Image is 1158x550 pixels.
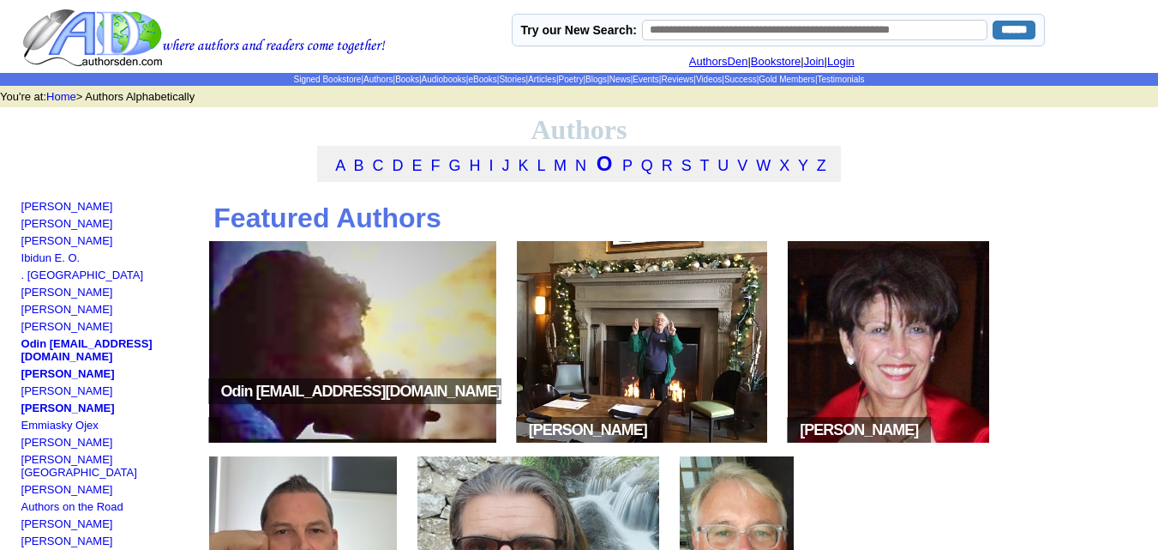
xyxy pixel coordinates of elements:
label: Try our New Search: [521,23,637,37]
a: Blogs [585,75,607,84]
img: shim.gif [21,247,26,251]
a: Audiobooks [422,75,466,84]
a: Emmiasky Ojex [21,419,99,432]
a: F [430,157,440,174]
a: eBooks [468,75,496,84]
img: shim.gif [21,264,26,269]
a: W [756,157,771,174]
a: T [699,157,709,174]
a: G [448,157,460,174]
a: J [502,157,510,174]
a: [PERSON_NAME] [21,303,113,316]
a: [PERSON_NAME] [21,217,113,230]
a: Stories [499,75,525,84]
a: R [662,157,673,174]
a: Events [633,75,659,84]
a: M [554,157,567,174]
a: [PERSON_NAME] [21,234,113,247]
a: X [779,157,789,174]
img: shim.gif [21,449,26,453]
a: Videos [696,75,722,84]
a: Articles [528,75,556,84]
a: Books [395,75,419,84]
span: [PERSON_NAME] [516,417,660,443]
img: space [520,426,529,435]
a: O [597,152,613,175]
a: [PERSON_NAME] [21,200,113,213]
a: V [737,157,747,174]
a: [PERSON_NAME] [21,367,115,380]
span: [PERSON_NAME] [787,417,931,443]
img: shim.gif [21,397,26,402]
a: News [609,75,631,84]
img: shim.gif [21,213,26,217]
a: [PERSON_NAME] [21,286,113,299]
a: P [622,157,633,174]
a: [PERSON_NAME] [21,517,113,530]
img: space [213,388,221,396]
span: Odin [EMAIL_ADDRESS][DOMAIN_NAME] [208,378,501,443]
img: shim.gif [21,299,26,303]
a: H [470,157,481,174]
a: Home [46,90,76,103]
img: shim.gif [21,432,26,436]
img: shim.gif [21,479,26,483]
a: space[PERSON_NAME]space [782,435,995,448]
a: K [519,157,529,174]
font: Authors [531,114,627,145]
a: Signed Bookstore [293,75,361,84]
a: N [575,157,586,174]
a: [PERSON_NAME] [21,384,113,397]
a: D [392,157,403,174]
a: Ibidun E. O. [21,251,81,264]
img: shim.gif [21,230,26,234]
a: space[PERSON_NAME]space [511,435,773,448]
a: Odin [EMAIL_ADDRESS][DOMAIN_NAME] [21,337,153,363]
b: Featured Authors [213,202,441,233]
a: spaceOdin [EMAIL_ADDRESS][DOMAIN_NAME]space [203,435,502,448]
a: [PERSON_NAME] [21,535,113,547]
img: shim.gif [21,281,26,286]
a: Authors on the Road [21,500,123,513]
span: | | | | | | | | | | | | | | | [293,75,864,84]
a: L [537,157,545,174]
a: E [411,157,422,174]
a: . [GEOGRAPHIC_DATA] [21,269,144,281]
a: [PERSON_NAME] [21,402,115,414]
a: Poetry [559,75,584,84]
img: shim.gif [21,513,26,517]
img: shim.gif [21,316,26,320]
a: [PERSON_NAME] [21,436,113,449]
a: Authors [363,75,393,84]
a: [PERSON_NAME] [21,320,113,333]
img: shim.gif [21,496,26,500]
a: I [489,157,494,174]
a: Login [827,55,855,68]
font: | | | [689,55,867,68]
a: C [372,157,383,174]
img: space [918,426,927,435]
a: Success [724,75,757,84]
img: shim.gif [21,363,26,367]
img: space [208,426,217,435]
a: Z [817,157,826,174]
img: shim.gif [21,333,26,337]
img: space [647,426,656,435]
a: Q [641,157,653,174]
a: A [335,157,345,174]
a: [PERSON_NAME][GEOGRAPHIC_DATA] [21,453,137,479]
a: B [353,157,363,174]
a: Testimonials [817,75,864,84]
img: shim.gif [21,414,26,419]
img: logo.gif [22,8,386,68]
a: U [717,157,729,174]
a: [PERSON_NAME] [21,483,113,496]
a: Join [804,55,825,68]
img: space [791,426,800,435]
a: Bookstore [751,55,801,68]
img: shim.gif [21,380,26,384]
a: Reviews [661,75,693,84]
a: Y [798,157,808,174]
a: S [681,157,692,174]
a: AuthorsDen [689,55,748,68]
